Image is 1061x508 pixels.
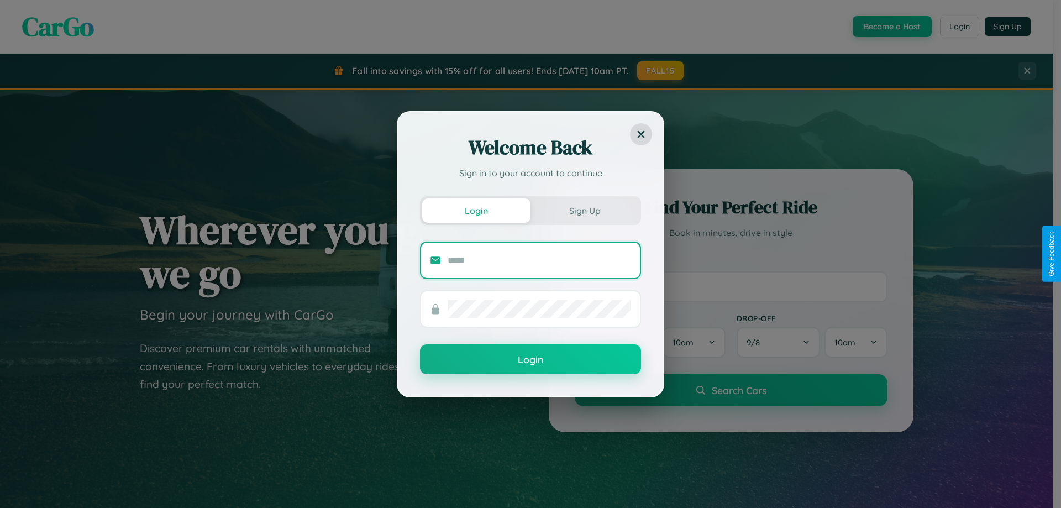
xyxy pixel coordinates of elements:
[422,198,530,223] button: Login
[530,198,639,223] button: Sign Up
[420,166,641,180] p: Sign in to your account to continue
[420,134,641,161] h2: Welcome Back
[1048,232,1055,276] div: Give Feedback
[420,344,641,374] button: Login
